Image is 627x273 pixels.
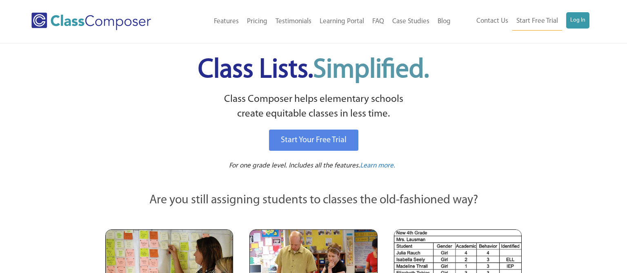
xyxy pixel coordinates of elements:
[434,13,455,31] a: Blog
[243,13,271,31] a: Pricing
[566,12,589,29] a: Log In
[360,162,395,169] span: Learn more.
[271,13,316,31] a: Testimonials
[104,92,523,122] p: Class Composer helps elementary schools create equitable classes in less time.
[455,12,590,31] nav: Header Menu
[198,57,429,84] span: Class Lists.
[313,57,429,84] span: Simplified.
[210,13,243,31] a: Features
[31,13,151,30] img: Class Composer
[368,13,388,31] a: FAQ
[281,136,347,144] span: Start Your Free Trial
[472,12,512,30] a: Contact Us
[269,130,358,151] a: Start Your Free Trial
[105,192,522,209] p: Are you still assigning students to classes the old-fashioned way?
[512,12,562,31] a: Start Free Trial
[388,13,434,31] a: Case Studies
[360,161,395,171] a: Learn more.
[316,13,368,31] a: Learning Portal
[229,162,360,169] span: For one grade level. Includes all the features.
[178,13,454,31] nav: Header Menu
